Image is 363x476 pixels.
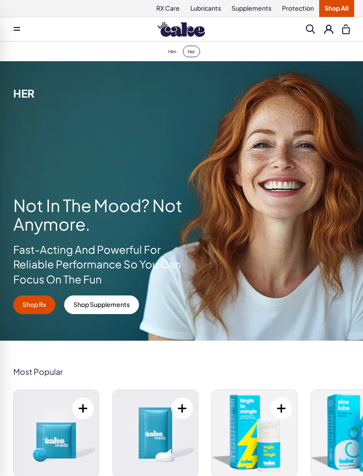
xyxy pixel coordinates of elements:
a: Shop Supplements [64,295,139,314]
a: Her [183,46,200,57]
span: Her [13,87,35,100]
a: Shop Rx [13,295,55,314]
p: Fast-Acting And Powerful For Reliable Performance So You Can Focus On The Fun [13,242,182,287]
a: Him [163,46,181,57]
img: Hello Cake [158,22,205,37]
h1: Not In The Mood? Not Anymore. [13,196,182,233]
